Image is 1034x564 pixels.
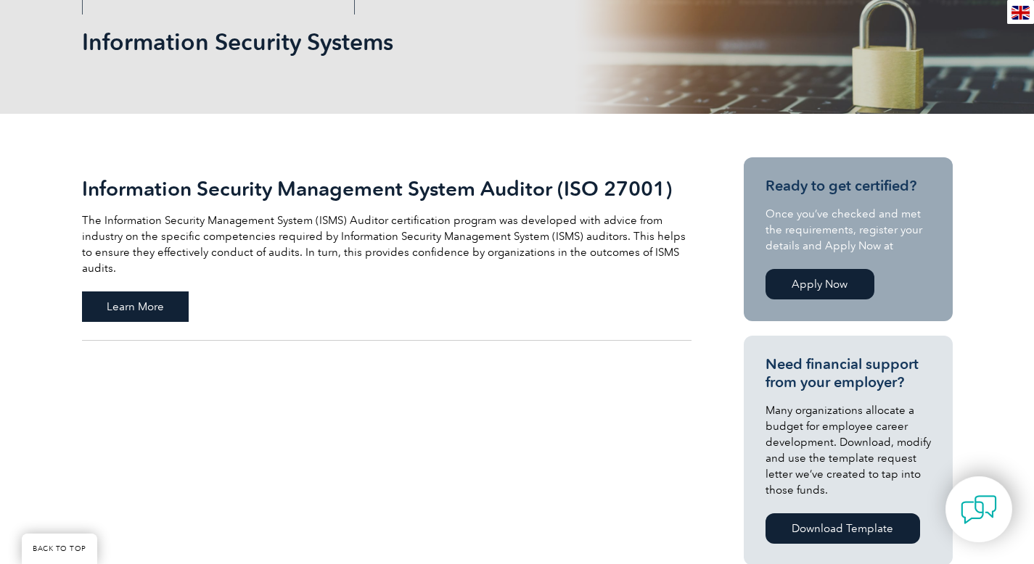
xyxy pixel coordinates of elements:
[82,177,692,200] h2: Information Security Management System Auditor (ISO 27001)
[766,206,931,254] p: Once you’ve checked and met the requirements, register your details and Apply Now at
[961,492,997,528] img: contact-chat.png
[22,534,97,564] a: BACK TO TOP
[766,177,931,195] h3: Ready to get certified?
[766,513,920,544] a: Download Template
[82,212,692,276] p: The Information Security Management System (ISMS) Auditor certification program was developed wit...
[1012,6,1030,20] img: en
[82,157,692,341] a: Information Security Management System Auditor (ISO 27001) The Information Security Management Sy...
[82,291,189,322] span: Learn More
[766,402,931,498] p: Many organizations allocate a budget for employee career development. Download, modify and use th...
[766,355,931,391] h3: Need financial support from your employer?
[82,28,639,56] h1: Information Security Systems
[766,269,874,299] a: Apply Now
